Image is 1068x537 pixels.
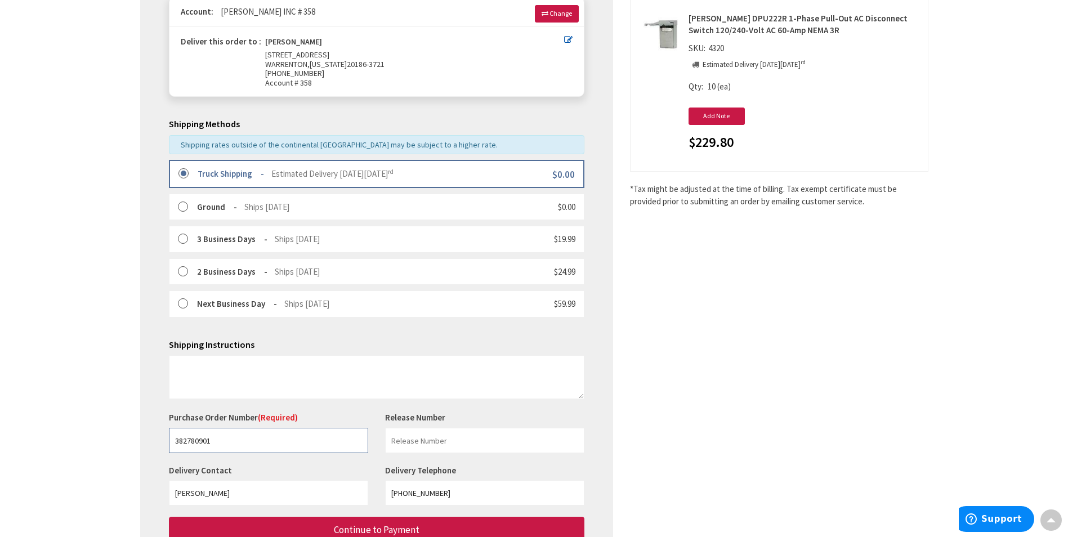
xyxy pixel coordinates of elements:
span: $19.99 [554,234,575,244]
span: Continue to Payment [334,523,419,536]
span: [STREET_ADDRESS] [265,50,329,60]
strong: [PERSON_NAME] [265,37,322,50]
span: $0.00 [552,168,575,181]
span: Qty [689,81,701,92]
span: Ships [DATE] [275,234,320,244]
span: Shipping rates outside of the continental [GEOGRAPHIC_DATA] may be subject to a higher rate. [181,140,498,150]
strong: Truck Shipping [198,168,264,179]
span: Ships [DATE] [284,298,329,309]
span: Estimated Delivery [DATE][DATE] [271,168,394,179]
input: Purchase Order Number [169,428,368,453]
strong: Account: [181,6,213,17]
span: Shipping Instructions [169,339,254,350]
span: [PERSON_NAME] INC # 358 [215,6,315,17]
span: $59.99 [554,298,575,309]
: *Tax might be adjusted at the time of billing. Tax exempt certificate must be provided prior to s... [630,183,928,207]
span: $0.00 [558,202,575,212]
strong: 3 Business Days [197,234,267,244]
sup: rd [801,59,806,66]
label: Delivery Telephone [385,465,459,476]
span: 10 [708,81,716,92]
span: Ships [DATE] [275,266,320,277]
span: $229.80 [689,135,734,150]
span: [PHONE_NUMBER] [265,68,324,78]
span: WARRENTON, [265,59,310,69]
span: Ships [DATE] [244,202,289,212]
span: 20186-3721 [347,59,385,69]
label: Purchase Order Number [169,411,298,423]
strong: 2 Business Days [197,266,267,277]
label: Delivery Contact [169,465,235,476]
a: Change [535,5,579,22]
strong: Deliver this order to : [181,36,261,47]
input: Release Number [385,428,584,453]
p: Estimated Delivery [DATE][DATE] [703,60,806,70]
strong: [PERSON_NAME] DPU222R 1-Phase Pull-Out AC Disconnect Switch 120/240-Volt AC 60-Amp NEMA 3R [689,12,919,37]
strong: Next Business Day [197,298,277,309]
h5: Shipping Methods [169,119,584,129]
iframe: Opens a widget where you can find more information [959,506,1034,534]
span: 4320 [705,43,727,53]
sup: rd [388,168,394,176]
strong: Ground [197,202,237,212]
label: Release Number [385,411,445,423]
span: (ea) [717,81,731,92]
div: SKU: [689,42,727,58]
span: $24.99 [554,266,575,277]
span: [US_STATE] [310,59,347,69]
img: Eaton DPU222R 1-Phase Pull-Out AC Disconnect Switch 120/240-Volt AC 60-Amp NEMA 3R [644,17,678,52]
span: (Required) [258,412,298,423]
span: Change [549,9,572,17]
span: Account # 358 [265,78,564,88]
